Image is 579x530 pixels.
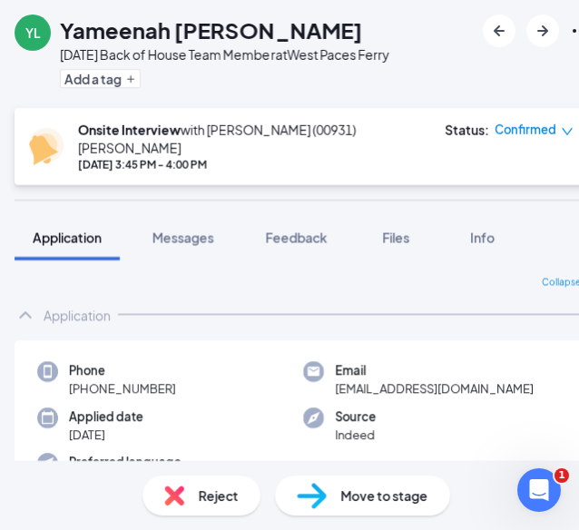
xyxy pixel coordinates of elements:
[60,69,141,88] button: PlusAdd a tag
[69,453,182,471] span: Preferred language
[445,121,489,139] div: Status :
[69,407,143,426] span: Applied date
[125,74,136,84] svg: Plus
[33,230,102,246] span: Application
[335,407,376,426] span: Source
[335,361,534,379] span: Email
[152,230,214,246] span: Messages
[44,306,111,324] div: Application
[335,379,534,397] span: [EMAIL_ADDRESS][DOMAIN_NAME]
[69,379,176,397] span: [PHONE_NUMBER]
[532,20,554,42] svg: ArrowRight
[60,15,362,45] h1: Yameenah [PERSON_NAME]
[483,15,515,47] button: ArrowLeftNew
[517,468,561,512] iframe: Intercom live chat
[561,125,574,138] span: down
[526,15,559,47] button: ArrowRight
[15,304,36,326] svg: ChevronUp
[25,24,41,42] div: YL
[495,121,556,139] span: Confirmed
[78,157,427,172] div: [DATE] 3:45 PM - 4:00 PM
[78,121,427,157] div: with [PERSON_NAME] (00931) [PERSON_NAME]
[69,426,143,444] span: [DATE]
[199,486,239,505] span: Reject
[265,230,327,246] span: Feedback
[60,45,389,64] div: [DATE] Back of House Team Member at West Paces Ferry
[488,20,510,42] svg: ArrowLeftNew
[554,468,569,483] span: 1
[382,230,409,246] span: Files
[341,486,428,505] span: Move to stage
[471,230,496,246] span: Info
[69,361,176,379] span: Phone
[78,122,181,138] b: Onsite Interview
[335,426,376,444] span: Indeed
